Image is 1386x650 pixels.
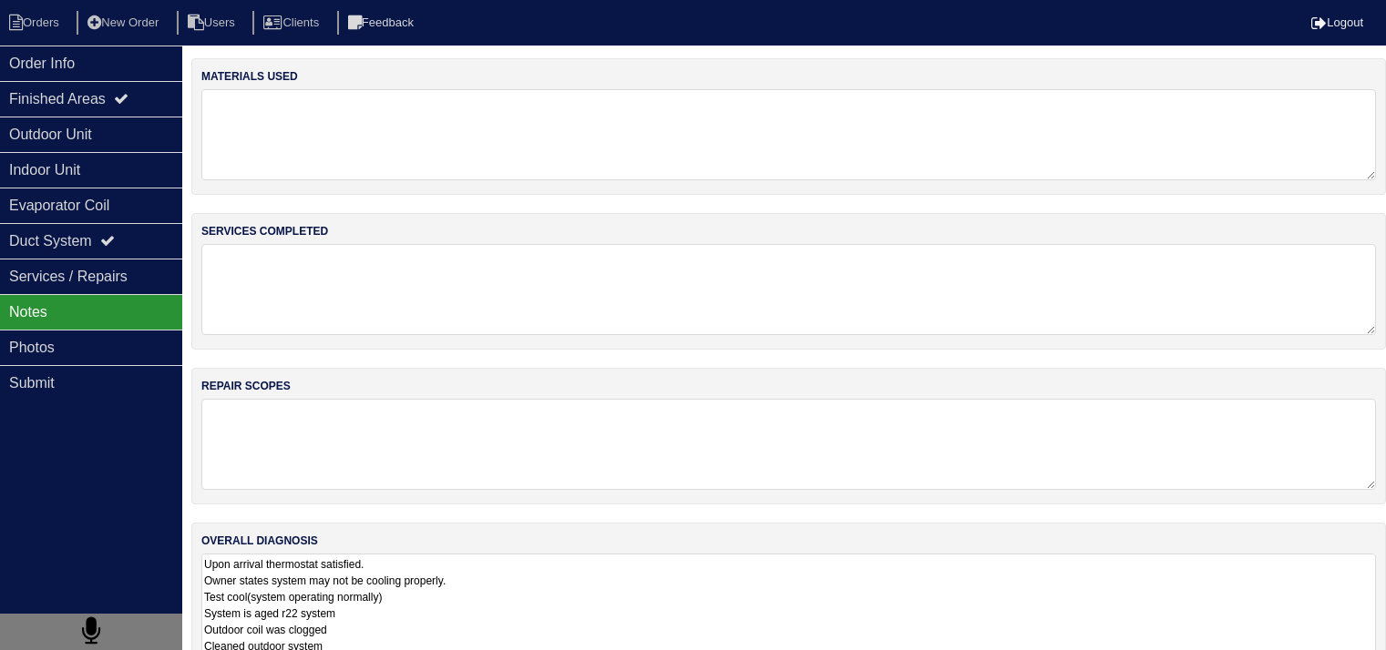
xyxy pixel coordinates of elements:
[177,15,250,29] a: Users
[77,15,173,29] a: New Order
[252,11,334,36] li: Clients
[77,11,173,36] li: New Order
[177,11,250,36] li: Users
[201,223,328,239] label: services completed
[201,68,298,85] label: materials used
[201,378,291,394] label: repair scopes
[252,15,334,29] a: Clients
[1311,15,1363,29] a: Logout
[337,11,428,36] li: Feedback
[201,533,318,549] label: overall diagnosis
